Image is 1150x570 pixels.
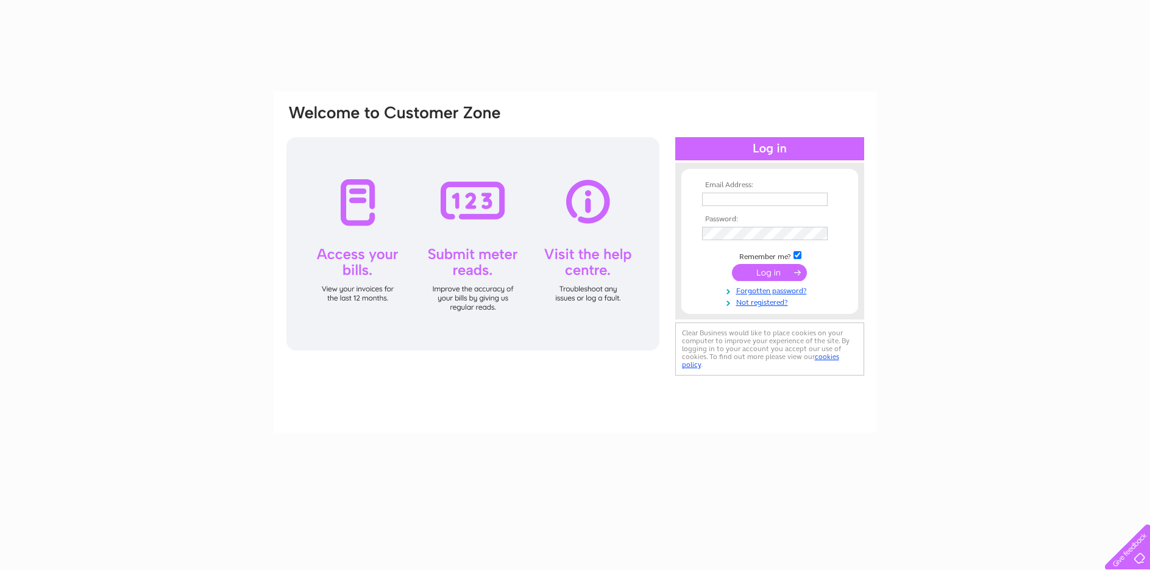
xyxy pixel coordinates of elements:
[702,284,840,296] a: Forgotten password?
[732,264,807,281] input: Submit
[675,322,864,376] div: Clear Business would like to place cookies on your computer to improve your experience of the sit...
[699,249,840,262] td: Remember me?
[682,352,839,369] a: cookies policy
[699,181,840,190] th: Email Address:
[699,215,840,224] th: Password:
[702,296,840,307] a: Not registered?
